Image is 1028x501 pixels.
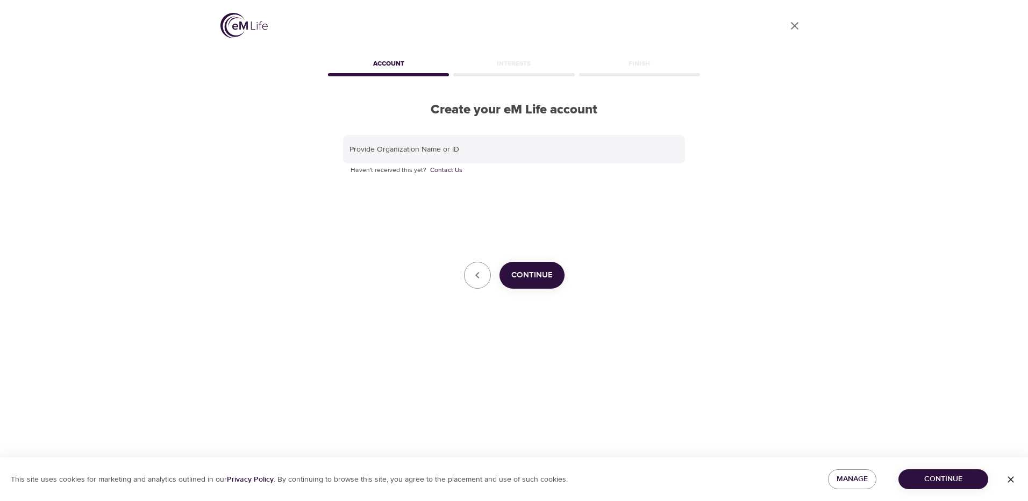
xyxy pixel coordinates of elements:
[227,475,274,484] a: Privacy Policy
[828,469,876,489] button: Manage
[837,473,868,486] span: Manage
[430,165,462,176] a: Contact Us
[351,165,677,176] p: Haven't received this yet?
[220,13,268,38] img: logo
[326,102,702,118] h2: Create your eM Life account
[907,473,980,486] span: Continue
[511,268,553,282] span: Continue
[782,13,808,39] a: close
[499,262,565,289] button: Continue
[898,469,988,489] button: Continue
